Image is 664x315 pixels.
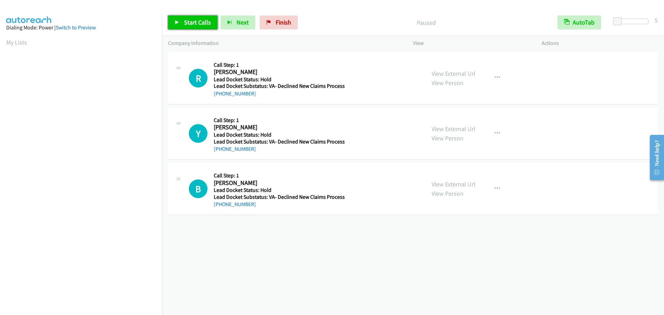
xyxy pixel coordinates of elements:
[214,123,342,131] h2: [PERSON_NAME]
[276,18,291,26] span: Finish
[6,24,156,32] div: Dialing Mode: Power |
[189,179,207,198] h1: B
[214,194,345,201] h5: Lead Docket Substatus: VA- Declined New Claims Process
[189,124,207,143] div: The call is yet to be attempted
[189,124,207,143] h1: Y
[432,134,463,142] a: View Person
[214,179,342,187] h2: [PERSON_NAME]
[432,189,463,197] a: View Person
[432,79,463,87] a: View Person
[214,146,256,152] a: [PHONE_NUMBER]
[214,117,345,124] h5: Call Step: 1
[214,83,345,90] h5: Lead Docket Substatus: VA- Declined New Claims Process
[432,180,476,188] a: View External Url
[189,69,207,87] h1: R
[557,16,601,29] button: AutoTab
[189,179,207,198] div: The call is yet to be attempted
[237,18,249,26] span: Next
[214,68,342,76] h2: [PERSON_NAME]
[617,19,648,24] div: Delay between calls (in seconds)
[260,16,298,29] a: Finish
[214,172,345,179] h5: Call Step: 1
[6,38,27,46] a: My Lists
[655,16,658,25] div: 5
[221,16,255,29] button: Next
[214,187,345,194] h5: Lead Docket Status: Hold
[214,76,345,83] h5: Lead Docket Status: Hold
[214,90,256,97] a: [PHONE_NUMBER]
[413,39,529,47] p: View
[542,39,658,47] p: Actions
[432,125,476,133] a: View External Url
[214,62,345,68] h5: Call Step: 1
[214,138,345,145] h5: Lead Docket Substatus: VA- Declined New Claims Process
[432,70,476,77] a: View External Url
[184,18,211,26] span: Start Calls
[56,24,96,31] a: Switch to Preview
[307,18,545,27] p: Paused
[189,69,207,87] div: The call is yet to be attempted
[644,130,664,185] iframe: Resource Center
[168,39,400,47] p: Company Information
[214,131,345,138] h5: Lead Docket Status: Hold
[168,16,218,29] a: Start Calls
[214,201,256,207] a: [PHONE_NUMBER]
